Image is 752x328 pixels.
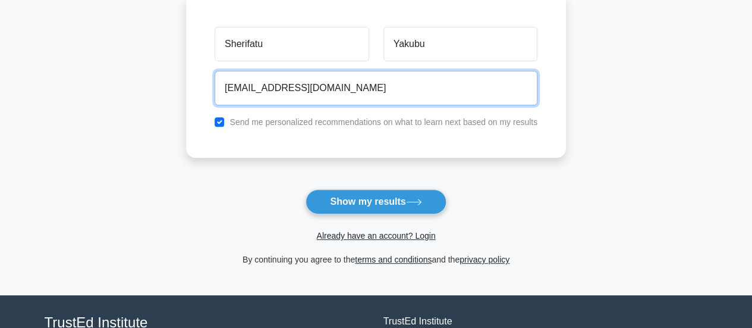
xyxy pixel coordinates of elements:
input: Email [215,71,537,105]
a: privacy policy [460,255,509,264]
a: terms and conditions [355,255,432,264]
input: First name [215,27,369,61]
button: Show my results [306,189,446,214]
label: Send me personalized recommendations on what to learn next based on my results [229,117,537,127]
div: By continuing you agree to the and the [179,252,573,267]
input: Last name [383,27,537,61]
a: Already have an account? Login [316,231,435,240]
